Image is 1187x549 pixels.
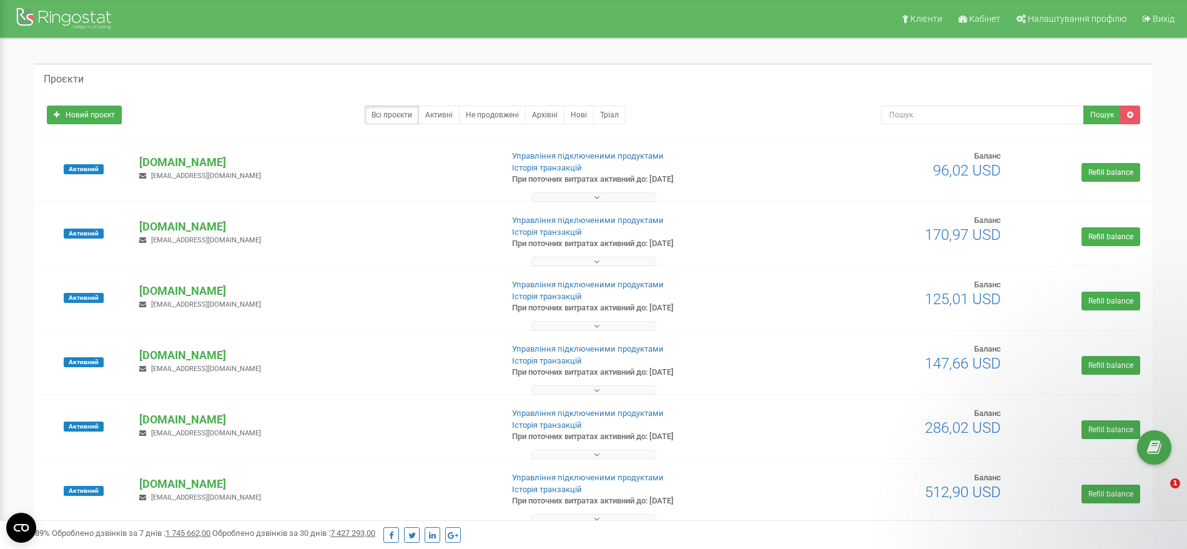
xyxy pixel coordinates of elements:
[44,74,84,85] h5: Проєкти
[512,356,582,365] a: Історія транзакцій
[512,215,664,225] a: Управління підключеними продуктами
[151,365,261,373] span: [EMAIL_ADDRESS][DOMAIN_NAME]
[151,172,261,180] span: [EMAIL_ADDRESS][DOMAIN_NAME]
[16,5,116,34] img: Ringostat Logo
[974,151,1001,161] span: Баланс
[1153,14,1175,24] span: Вихід
[151,493,261,502] span: [EMAIL_ADDRESS][DOMAIN_NAME]
[933,162,1001,179] span: 96,02 USD
[512,473,664,482] a: Управління підключеними продуктами
[151,300,261,309] span: [EMAIL_ADDRESS][DOMAIN_NAME]
[1081,292,1140,310] a: Refill balance
[512,238,771,250] p: При поточних витратах активний до: [DATE]
[512,495,771,507] p: При поточних витратах активний до: [DATE]
[139,476,491,492] p: [DOMAIN_NAME]
[1145,478,1175,508] iframe: Intercom live chat
[139,412,491,428] p: [DOMAIN_NAME]
[1081,356,1140,375] a: Refill balance
[1170,478,1180,488] span: 1
[512,151,664,161] a: Управління підключеними продуктами
[64,422,104,432] span: Активний
[910,14,942,24] span: Клієнти
[969,14,1000,24] span: Кабінет
[459,106,526,124] a: Не продовжені
[974,215,1001,225] span: Баланс
[1081,227,1140,246] a: Refill balance
[512,174,771,185] p: При поточних витратах активний до: [DATE]
[330,528,375,538] u: 7 427 293,00
[151,429,261,437] span: [EMAIL_ADDRESS][DOMAIN_NAME]
[64,357,104,367] span: Активний
[512,292,582,301] a: Історія транзакцій
[512,485,582,494] a: Історія транзакцій
[47,106,122,124] a: Новий проєкт
[512,408,664,418] a: Управління підключеними продуктами
[512,344,664,354] a: Управління підключеними продуктами
[512,227,582,237] a: Історія транзакцій
[925,419,1001,437] span: 286,02 USD
[925,483,1001,501] span: 512,90 USD
[974,344,1001,354] span: Баланс
[925,226,1001,244] span: 170,97 USD
[512,280,664,289] a: Управління підключеними продуктами
[564,106,594,124] a: Нові
[139,347,491,364] p: [DOMAIN_NAME]
[512,302,771,314] p: При поточних витратах активний до: [DATE]
[52,528,210,538] span: Оброблено дзвінків за 7 днів :
[418,106,460,124] a: Активні
[64,229,104,239] span: Активний
[139,154,491,171] p: [DOMAIN_NAME]
[64,486,104,496] span: Активний
[1081,163,1140,182] a: Refill balance
[1028,14,1126,24] span: Налаштування профілю
[212,528,375,538] span: Оброблено дзвінків за 30 днів :
[151,236,261,244] span: [EMAIL_ADDRESS][DOMAIN_NAME]
[139,283,491,299] p: [DOMAIN_NAME]
[512,367,771,378] p: При поточних витратах активний до: [DATE]
[6,513,36,543] button: Open CMP widget
[1083,106,1121,124] button: Пошук
[512,420,582,430] a: Історія транзакцій
[525,106,564,124] a: Архівні
[165,528,210,538] u: 1 745 662,00
[512,431,771,443] p: При поточних витратах активний до: [DATE]
[593,106,626,124] a: Тріал
[925,355,1001,372] span: 147,66 USD
[64,293,104,303] span: Активний
[139,219,491,235] p: [DOMAIN_NAME]
[512,163,582,172] a: Історія транзакцій
[365,106,419,124] a: Всі проєкти
[881,106,1084,124] input: Пошук
[925,290,1001,308] span: 125,01 USD
[64,164,104,174] span: Активний
[974,280,1001,289] span: Баланс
